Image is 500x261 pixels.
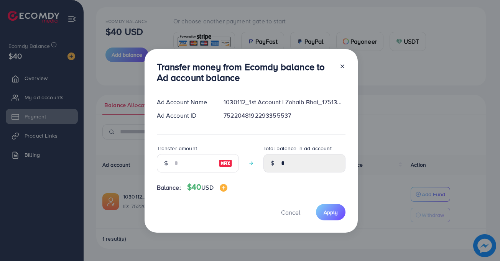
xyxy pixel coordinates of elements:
label: Total balance in ad account [263,144,332,152]
div: Ad Account Name [151,98,218,107]
h4: $40 [187,182,227,192]
span: Apply [324,208,338,216]
span: Cancel [281,208,300,217]
span: USD [201,183,213,192]
button: Cancel [271,204,310,220]
div: 1030112_1st Account | Zohaib Bhai_1751363330022 [217,98,351,107]
button: Apply [316,204,345,220]
label: Transfer amount [157,144,197,152]
img: image [219,159,232,168]
div: Ad Account ID [151,111,218,120]
img: image [220,184,227,192]
div: 7522048192293355537 [217,111,351,120]
span: Balance: [157,183,181,192]
h3: Transfer money from Ecomdy balance to Ad account balance [157,61,333,84]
